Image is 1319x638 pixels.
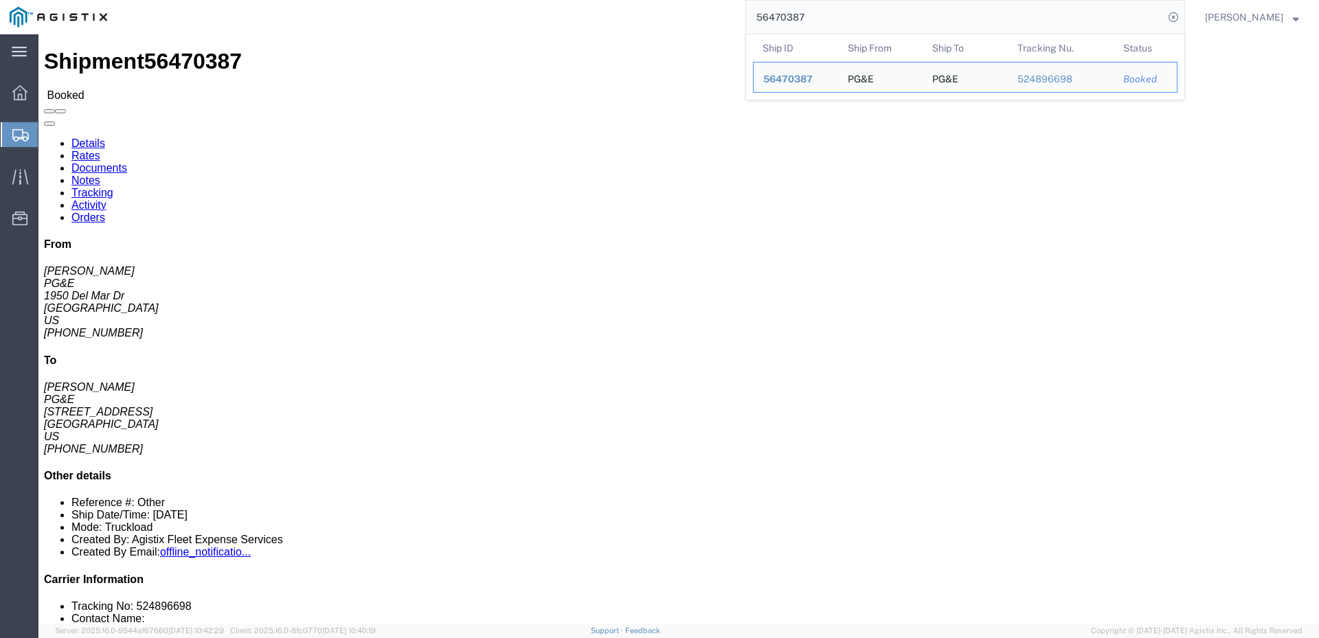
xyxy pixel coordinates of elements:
span: Server: 2025.16.0-9544af67660 [55,626,224,635]
div: 56470387 [763,72,828,87]
a: Support [591,626,625,635]
iframe: FS Legacy Container [38,34,1319,624]
div: PG&E [848,62,874,92]
th: Ship From [838,34,923,62]
div: PG&E [932,62,958,92]
span: [DATE] 10:40:19 [322,626,376,635]
div: Booked [1123,72,1167,87]
input: Search for shipment number, reference number [746,1,1164,34]
th: Status [1114,34,1177,62]
th: Ship ID [753,34,838,62]
span: Client: 2025.16.0-8fc0770 [230,626,376,635]
button: [PERSON_NAME] [1204,9,1300,25]
img: logo [10,7,107,27]
span: Copyright © [DATE]-[DATE] Agistix Inc., All Rights Reserved [1091,625,1303,637]
span: 56470387 [763,73,813,84]
span: [DATE] 10:42:29 [168,626,224,635]
span: Joe Torres [1205,10,1283,25]
div: 524896698 [1017,72,1105,87]
th: Tracking Nu. [1008,34,1114,62]
th: Ship To [923,34,1008,62]
table: Search Results [753,34,1184,100]
a: Feedback [625,626,660,635]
